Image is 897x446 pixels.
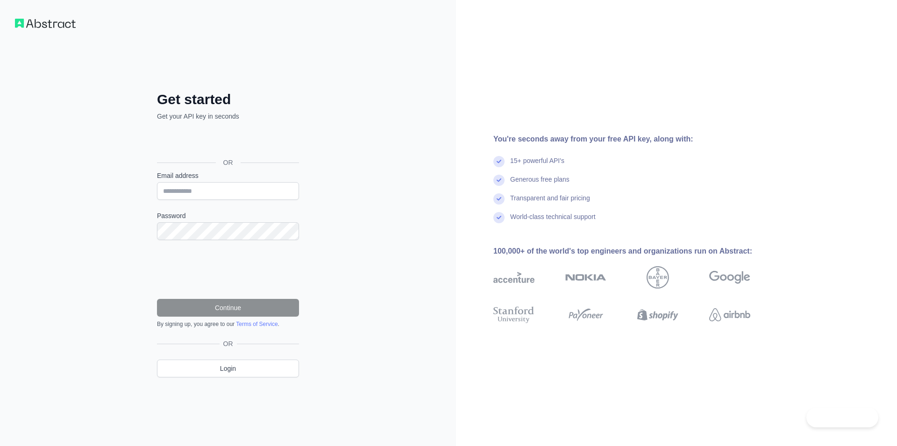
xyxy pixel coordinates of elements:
[510,156,564,175] div: 15+ powerful API's
[152,131,302,152] iframe: Bouton "Se connecter avec Google"
[493,246,780,257] div: 100,000+ of the world's top engineers and organizations run on Abstract:
[637,304,678,325] img: shopify
[493,156,505,167] img: check mark
[493,212,505,223] img: check mark
[157,251,299,288] iframe: reCAPTCHA
[510,175,570,193] div: Generous free plans
[493,304,534,325] img: stanford university
[709,304,750,325] img: airbnb
[220,339,237,348] span: OR
[157,320,299,328] div: By signing up, you agree to our .
[510,212,596,231] div: World-class technical support
[493,193,505,205] img: check mark
[157,171,299,180] label: Email address
[157,112,299,121] p: Get your API key in seconds
[510,193,590,212] div: Transparent and fair pricing
[236,321,278,327] a: Terms of Service
[493,134,780,145] div: You're seconds away from your free API key, along with:
[15,19,76,28] img: Workflow
[157,299,299,317] button: Continue
[157,211,299,220] label: Password
[806,408,878,427] iframe: Toggle Customer Support
[565,304,606,325] img: payoneer
[709,266,750,289] img: google
[157,360,299,377] a: Login
[493,175,505,186] img: check mark
[216,158,241,167] span: OR
[565,266,606,289] img: nokia
[157,91,299,108] h2: Get started
[493,266,534,289] img: accenture
[157,131,297,152] div: Se connecter avec Google. S'ouvre dans un nouvel onglet.
[647,266,669,289] img: bayer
